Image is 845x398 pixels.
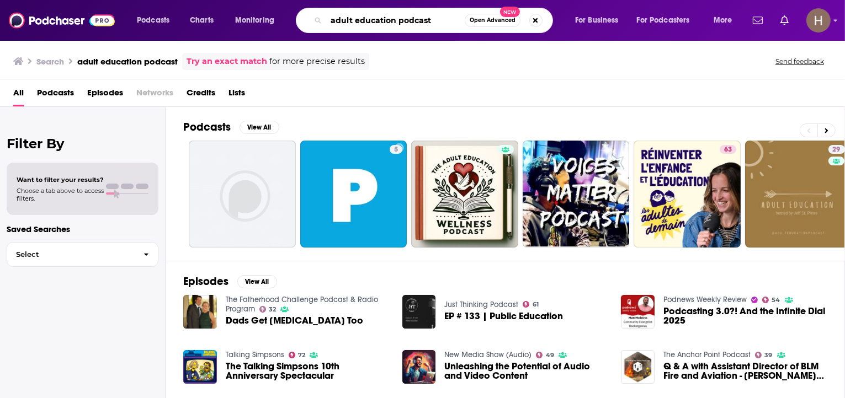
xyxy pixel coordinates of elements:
span: Choose a tab above to access filters. [17,187,104,202]
a: 63 [720,145,736,154]
img: User Profile [806,8,831,33]
a: Show notifications dropdown [748,11,767,30]
span: 61 [533,302,539,307]
span: 72 [298,353,305,358]
span: 49 [546,353,554,358]
a: Try an exact match [187,55,267,68]
a: Dads Get Postpartum Depression Too [226,316,363,325]
span: 63 [724,144,732,155]
h3: adult education podcast [77,56,178,67]
a: 5 [300,141,407,248]
button: open menu [129,12,184,29]
button: open menu [567,12,633,29]
a: 5 [390,145,402,154]
a: The Anchor Point Podcast [663,350,751,359]
button: Show profile menu [806,8,831,33]
a: Lists [228,84,245,106]
span: 5 [394,144,398,155]
h2: Filter By [7,136,158,152]
span: Podcasts [137,13,169,28]
img: EP # 133 | Public Education [402,295,436,329]
h3: Search [36,56,64,67]
span: Monitoring [235,13,274,28]
button: open menu [706,12,746,29]
input: Search podcasts, credits, & more... [326,12,465,29]
img: Podcasting 3.0?! And the Infinite Dial 2025 [621,295,655,329]
a: Just Thinking Podcast [444,300,518,309]
a: Podcasting 3.0?! And the Infinite Dial 2025 [663,306,827,325]
a: 63 [634,141,741,248]
img: Q & A with Assistant Director of BLM Fire and Aviation - Grant Beebe on Pay, Classification, and ... [621,350,655,384]
h2: Podcasts [183,120,231,134]
a: EP # 133 | Public Education [444,311,563,321]
img: The Talking Simpsons 10th Anniversary Spectacular [183,350,217,384]
span: Q & A with Assistant Director of BLM Fire and Aviation - [PERSON_NAME] on Pay, Classification, an... [663,362,827,380]
a: The Talking Simpsons 10th Anniversary Spectacular [226,362,389,380]
a: Q & A with Assistant Director of BLM Fire and Aviation - Grant Beebe on Pay, Classification, and ... [663,362,827,380]
img: Unleashing the Potential of Audio and Video Content [402,350,436,384]
a: Podcasts [37,84,74,106]
span: 29 [833,144,841,155]
a: 61 [523,301,539,308]
button: Open AdvancedNew [465,14,520,27]
span: Dads Get [MEDICAL_DATA] Too [226,316,363,325]
button: View All [237,275,277,288]
span: Logged in as hpoole [806,8,831,33]
a: 72 [289,352,306,358]
a: Podnews Weekly Review [663,295,747,304]
span: 39 [765,353,773,358]
span: New [500,7,520,17]
img: Podchaser - Follow, Share and Rate Podcasts [9,10,115,31]
img: Dads Get Postpartum Depression Too [183,295,217,329]
span: 54 [772,298,780,303]
button: Send feedback [772,57,827,66]
a: 32 [259,306,277,313]
span: 32 [269,307,276,312]
a: Unleashing the Potential of Audio and Video Content [444,362,608,380]
button: Select [7,242,158,267]
span: More [714,13,732,28]
h2: Episodes [183,275,228,288]
div: Search podcasts, credits, & more... [306,8,564,33]
a: New Media Show (Audio) [444,350,532,359]
p: Saved Searches [7,224,158,234]
a: Show notifications dropdown [776,11,793,30]
a: 49 [536,352,554,358]
button: open menu [630,12,706,29]
a: Charts [183,12,220,29]
span: Open Advanced [470,18,515,23]
a: PodcastsView All [183,120,279,134]
a: All [13,84,24,106]
a: Credits [187,84,215,106]
span: For Podcasters [637,13,690,28]
a: 54 [762,297,780,303]
span: Select [7,251,135,258]
a: The Fatherhood Challenge Podcast & Radio Program [226,295,378,314]
span: Charts [190,13,214,28]
button: View All [240,121,279,134]
span: Want to filter your results? [17,176,104,184]
button: open menu [227,12,289,29]
a: 29 [828,145,845,154]
a: EpisodesView All [183,275,277,288]
span: For Business [575,13,619,28]
span: Networks [136,84,173,106]
span: for more precise results [269,55,365,68]
a: Episodes [87,84,123,106]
